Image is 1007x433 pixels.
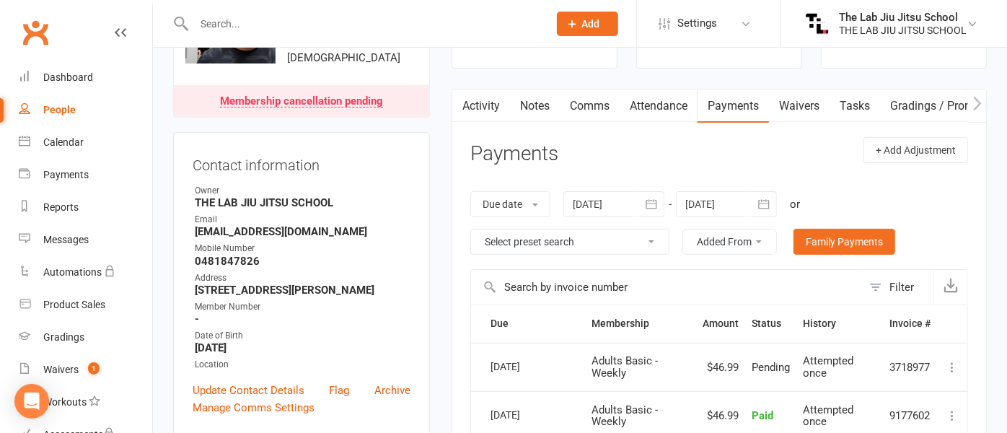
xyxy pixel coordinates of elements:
a: Tasks [830,89,880,123]
button: Due date [470,191,550,217]
button: Filter [862,270,933,305]
span: Attempted once [803,403,853,429]
div: Filter [889,279,914,296]
a: Messages [19,224,152,256]
div: Open Intercom Messenger [14,384,49,419]
div: Product Sales [43,299,105,310]
span: Paid [752,409,773,422]
div: Automations [43,266,102,278]
a: Gradings [19,321,152,354]
th: Amount [696,305,745,342]
a: Payments [19,159,152,191]
h3: Payments [470,143,558,165]
div: Reports [43,201,79,213]
h3: Contact information [193,152,410,173]
div: Messages [43,234,89,245]
a: Attendance [620,89,698,123]
th: Invoice # [883,305,937,342]
strong: [DATE] [195,341,410,354]
div: Location [195,358,410,372]
a: Waivers [769,89,830,123]
div: Payments [43,169,89,180]
td: 3718977 [883,343,937,392]
a: Notes [510,89,560,123]
a: Payments [698,89,769,123]
button: Added From [682,229,777,255]
th: Due [484,305,585,342]
div: Dashboard [43,71,93,83]
span: Adults Basic - Weekly [592,403,658,429]
th: Status [745,305,796,342]
th: History [796,305,883,342]
a: Waivers 1 [19,354,152,386]
div: Address [195,271,410,285]
div: Email [195,213,410,227]
span: 1 [88,362,100,375]
a: Dashboard [19,61,152,94]
div: Date of Birth [195,329,410,343]
strong: THE LAB JIU JITSU SCHOOL [195,196,410,209]
div: THE LAB JIU JITSU SCHOOL [839,24,967,37]
div: [DATE] [491,355,557,377]
a: Reports [19,191,152,224]
a: Comms [560,89,620,123]
a: Manage Comms Settings [193,399,315,416]
a: Update Contact Details [193,382,304,399]
a: view attendance [867,38,941,49]
div: Waivers [43,364,79,375]
input: Search... [190,14,538,34]
div: The Lab Jiu Jitsu School [839,11,967,24]
div: Gradings [43,331,84,343]
div: Workouts [43,396,87,408]
a: Automations [19,256,152,289]
a: People [19,94,152,126]
a: Product Sales [19,289,152,321]
span: Pending [752,361,790,374]
span: Attempted once [803,354,853,380]
div: Mobile Number [195,242,410,255]
strong: - [195,312,410,325]
button: + Add Adjustment [863,137,968,163]
div: or [790,196,800,213]
div: Owner [195,184,410,198]
a: Clubworx [17,14,53,51]
img: thumb_image1724036037.png [803,9,832,38]
a: Calendar [19,126,152,159]
div: People [43,104,76,115]
a: Family Payments [793,229,895,255]
div: [DATE] [491,403,557,426]
th: Membership [585,305,696,342]
a: Flag [330,382,350,399]
input: Search by invoice number [471,270,862,305]
strong: 0481847826 [195,255,410,268]
button: Add [557,12,618,36]
span: [DEMOGRAPHIC_DATA] [287,51,400,64]
strong: [STREET_ADDRESS][PERSON_NAME] [195,284,410,297]
div: Member Number [195,300,410,314]
a: Workouts [19,386,152,419]
a: Archive [374,382,410,399]
strong: [EMAIL_ADDRESS][DOMAIN_NAME] [195,225,410,238]
span: Settings [677,7,717,40]
a: Activity [452,89,510,123]
span: Adults Basic - Weekly [592,354,658,380]
td: $46.99 [696,343,745,392]
div: Calendar [43,136,84,148]
span: Add [582,18,600,30]
div: Membership cancellation pending [220,96,383,108]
